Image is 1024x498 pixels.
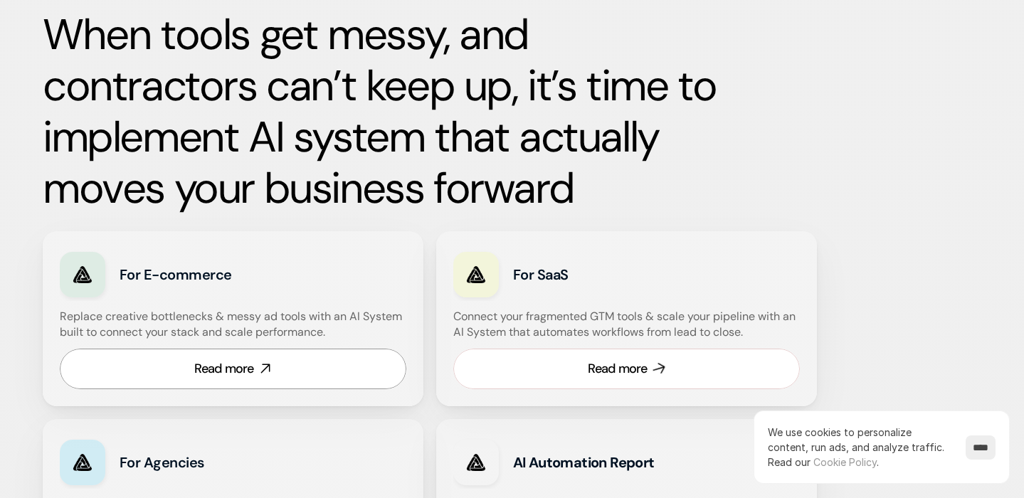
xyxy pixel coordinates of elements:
[453,309,807,341] h4: Connect your fragmented GTM tools & scale your pipeline with an AI System that automates workflow...
[513,265,707,285] h3: For SaaS
[588,360,648,378] div: Read more
[813,456,877,468] a: Cookie Policy
[120,265,314,285] h3: For E-commerce
[768,425,951,470] p: We use cookies to personalize content, run ads, and analyze traffic.
[120,452,314,472] h3: For Agencies
[453,349,800,389] a: Read more
[60,349,406,389] a: Read more
[513,453,655,472] strong: AI Automation Report
[194,360,254,378] div: Read more
[43,6,726,216] strong: When tools get messy, and contractors can’t keep up, it’s time to implement AI system that actual...
[768,456,879,468] span: Read our .
[60,309,403,341] h4: Replace creative bottlenecks & messy ad tools with an AI System built to connect your stack and s...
